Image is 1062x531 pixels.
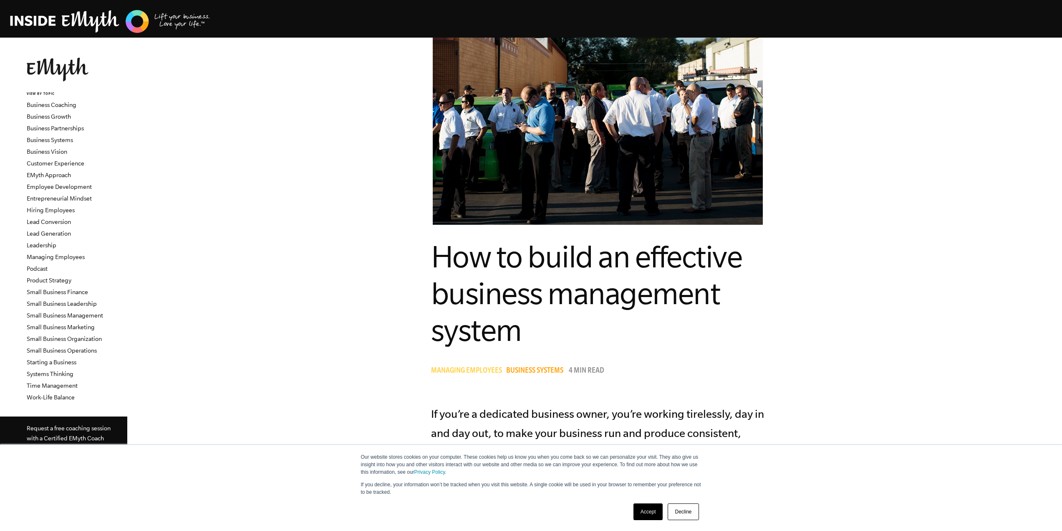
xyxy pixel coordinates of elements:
[27,125,84,132] a: Business Partnerships
[569,367,604,376] p: 4 min read
[27,371,73,377] a: Systems Thinking
[431,239,742,347] span: How to build an effective business management system
[361,481,701,496] p: If you decline, your information won’t be tracked when you visit this website. A single cookie wi...
[27,137,73,143] a: Business Systems
[27,277,71,284] a: Product Strategy
[27,58,88,81] img: EMyth
[27,423,114,443] p: Request a free coaching session with a Certified EMyth Coach
[27,382,78,389] a: Time Management
[27,335,102,342] a: Small Business Organization
[27,207,75,213] a: Hiring Employees
[27,347,97,354] a: Small Business Operations
[27,183,92,190] a: Employee Development
[27,324,95,330] a: Small Business Marketing
[27,289,88,295] a: Small Business Finance
[27,359,76,366] a: Starting a Business
[27,102,76,108] a: Business Coaching
[506,367,568,376] a: Business Systems
[431,367,506,376] a: Managing Employees
[27,91,127,97] h6: VIEW BY TOPIC
[27,265,48,272] a: Podcast
[668,503,699,520] a: Decline
[27,230,71,237] a: Lead Generation
[10,9,210,34] img: EMyth Business Coaching
[27,242,56,249] a: Leadership
[27,394,75,401] a: Work-Life Balance
[27,148,67,155] a: Business Vision
[27,312,103,319] a: Small Business Management
[414,469,445,475] a: Privacy Policy
[361,453,701,476] p: Our website stores cookies on your computer. These cookies help us know you when you come back so...
[27,300,97,307] a: Small Business Leadership
[27,172,71,178] a: EMyth Approach
[27,160,84,167] a: Customer Experience
[27,113,71,120] a: Business Growth
[633,503,663,520] a: Accept
[27,254,85,260] a: Managing Employees
[27,218,71,225] a: Lead Conversion
[431,367,502,376] span: Managing Employees
[506,367,563,376] span: Business Systems
[27,195,92,202] a: Entrepreneurial Mindset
